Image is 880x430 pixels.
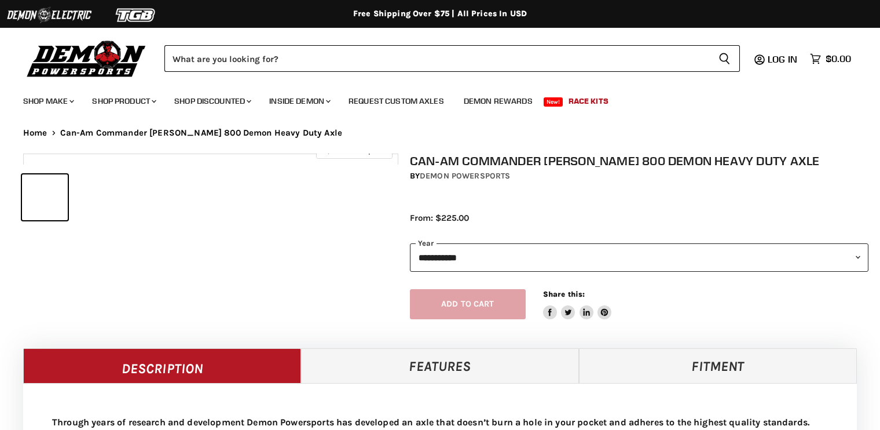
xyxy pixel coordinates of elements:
[762,54,804,64] a: Log in
[23,38,150,79] img: Demon Powersports
[166,89,258,113] a: Shop Discounted
[164,45,740,72] form: Product
[60,128,342,138] span: Can-Am Commander [PERSON_NAME] 800 Demon Heavy Duty Axle
[120,174,166,220] button: IMAGE thumbnail
[826,53,851,64] span: $0.00
[543,290,585,298] span: Share this:
[23,348,301,383] a: Description
[93,4,179,26] img: TGB Logo 2
[804,50,857,67] a: $0.00
[709,45,740,72] button: Search
[23,128,47,138] a: Home
[410,213,469,223] span: From: $225.00
[410,170,868,183] div: by
[544,97,563,107] span: New!
[543,289,612,320] aside: Share this:
[6,4,93,26] img: Demon Electric Logo 2
[410,243,868,272] select: year
[420,171,510,181] a: Demon Powersports
[164,45,709,72] input: Search
[560,89,617,113] a: Race Kits
[83,89,163,113] a: Shop Product
[14,89,81,113] a: Shop Make
[455,89,541,113] a: Demon Rewards
[340,89,453,113] a: Request Custom Axles
[301,348,579,383] a: Features
[322,146,386,155] span: Click to expand
[261,89,338,113] a: Inside Demon
[579,348,857,383] a: Fitment
[71,174,117,220] button: IMAGE thumbnail
[14,85,848,113] ul: Main menu
[410,154,868,168] h1: Can-Am Commander [PERSON_NAME] 800 Demon Heavy Duty Axle
[768,53,797,65] span: Log in
[22,174,68,220] button: IMAGE thumbnail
